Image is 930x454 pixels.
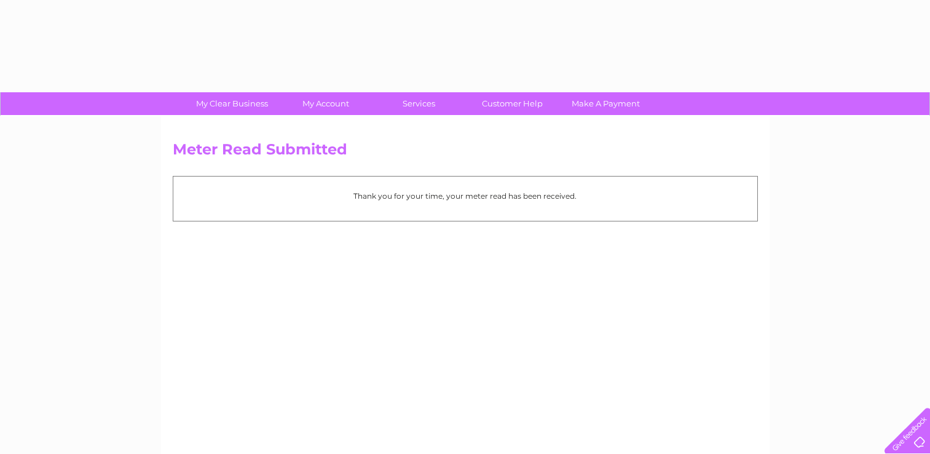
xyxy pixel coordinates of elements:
[179,190,751,202] p: Thank you for your time, your meter read has been received.
[173,141,758,164] h2: Meter Read Submitted
[462,92,563,115] a: Customer Help
[368,92,470,115] a: Services
[275,92,376,115] a: My Account
[181,92,283,115] a: My Clear Business
[555,92,656,115] a: Make A Payment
